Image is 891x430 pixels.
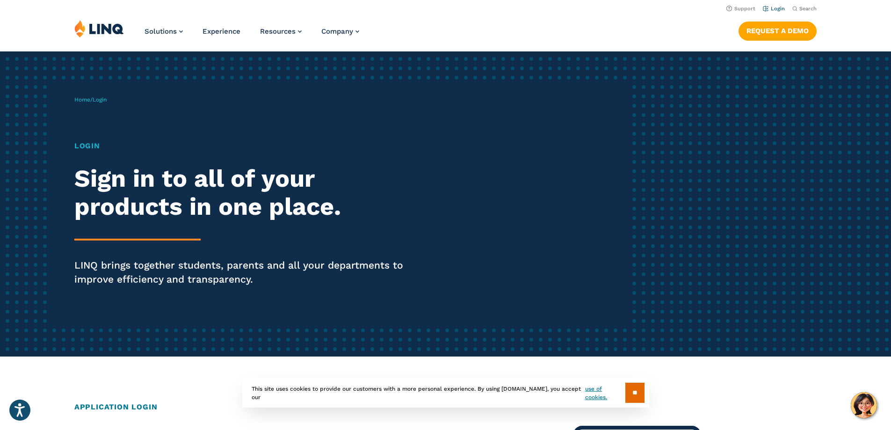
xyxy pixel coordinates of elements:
a: Login [763,6,785,12]
span: / [74,96,107,103]
span: Search [799,6,817,12]
div: This site uses cookies to provide our customers with a more personal experience. By using [DOMAIN... [242,378,649,408]
span: Login [93,96,107,103]
h2: Sign in to all of your products in one place. [74,165,418,221]
a: use of cookies. [585,385,625,401]
nav: Button Navigation [739,20,817,40]
a: Solutions [145,27,183,36]
a: Company [321,27,359,36]
span: Solutions [145,27,177,36]
img: LINQ | K‑12 Software [74,20,124,37]
a: Resources [260,27,302,36]
button: Hello, have a question? Let’s chat. [851,392,877,418]
a: Request a Demo [739,22,817,40]
span: Company [321,27,353,36]
nav: Primary Navigation [145,20,359,51]
span: Resources [260,27,296,36]
a: Support [726,6,755,12]
button: Open Search Bar [792,5,817,12]
a: Home [74,96,90,103]
p: LINQ brings together students, parents and all your departments to improve efficiency and transpa... [74,258,418,286]
a: Experience [203,27,240,36]
h1: Login [74,140,418,152]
